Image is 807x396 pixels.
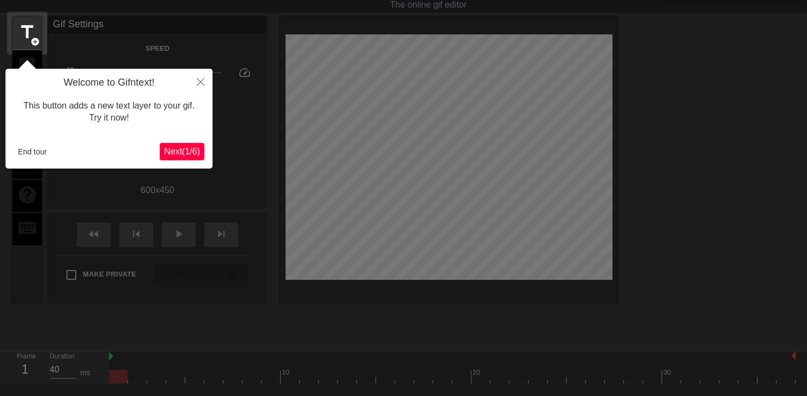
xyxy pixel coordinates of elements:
span: Next ( 1 / 6 ) [164,147,200,156]
h4: Welcome to Gifntext! [14,77,204,89]
div: This button adds a new text layer to your gif. Try it now! [14,89,204,135]
button: Next [160,143,204,160]
button: End tour [14,143,51,160]
button: Close [189,69,213,94]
